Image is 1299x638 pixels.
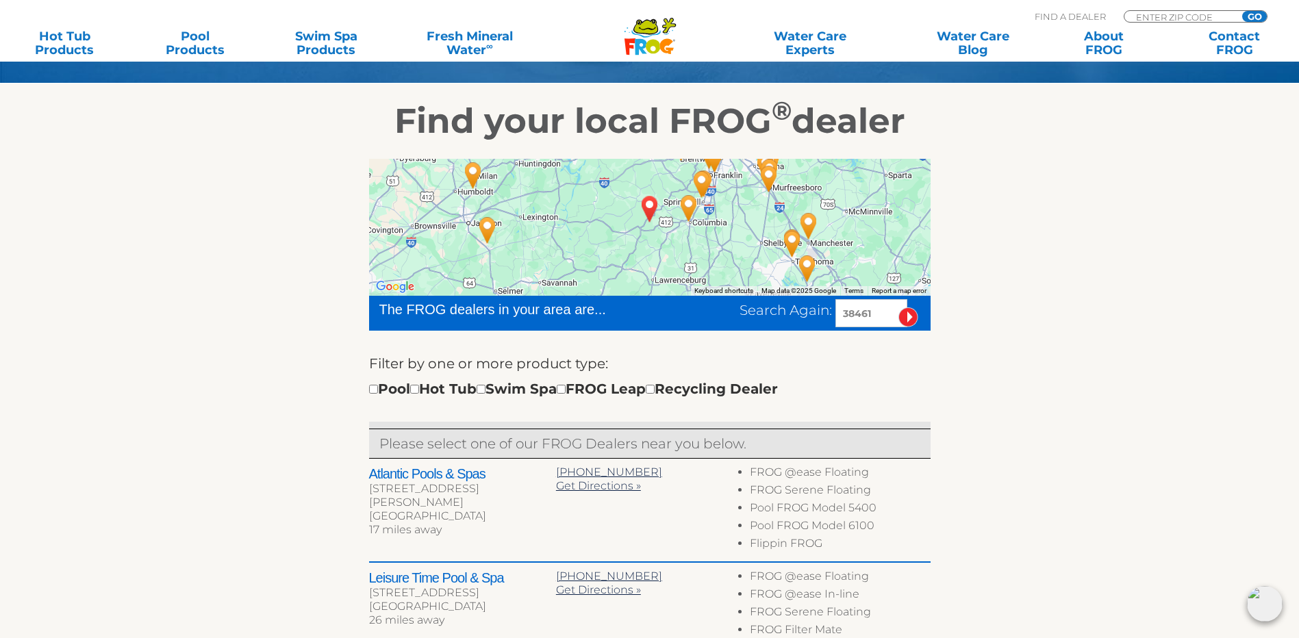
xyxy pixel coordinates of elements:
div: Hunt Pools & Swim - 58 miles away. [755,146,786,183]
h2: Leisure Time Pool & Spa [369,570,556,586]
div: Atlantic Pools & Spas - 17 miles away. [673,190,705,227]
li: Pool FROG Model 6100 [750,519,930,537]
a: Open this area in Google Maps (opens a new window) [373,278,418,296]
div: Hice's Pool & Spa Service - 66 miles away. [777,225,808,262]
a: Get Directions » [556,479,641,492]
input: Zip Code Form [1135,11,1227,23]
span: 26 miles away [369,613,444,626]
div: Leslie's Poolmart, Inc. # 877 - 59 miles away. [755,144,787,181]
a: Fresh MineralWater∞ [406,29,533,57]
a: Terms [844,287,863,294]
div: [GEOGRAPHIC_DATA] [369,600,556,613]
sup: ® [772,95,792,126]
div: Aqua Spa By Sundance, LLC - 55 miles away. [753,160,785,197]
div: Pool Hot Tub Swim Spa FROG Leap Recycling Dealer [369,378,778,400]
a: ContactFROG [1183,29,1285,57]
li: Pool FROG Model 5400 [750,501,930,519]
span: 17 miles away [369,523,442,536]
a: Swim SpaProducts [275,29,377,57]
a: Water CareBlog [922,29,1024,57]
p: Please select one of our FROG Dealers near you below. [379,433,920,455]
div: [STREET_ADDRESS][PERSON_NAME] [369,482,556,509]
label: Filter by one or more product type: [369,353,608,374]
img: Google [373,278,418,296]
button: Keyboard shortcuts [694,286,753,296]
span: Search Again: [740,302,832,318]
div: Hot Spring Spas of Music City - Franklin - 37 miles away. [699,140,731,177]
li: FROG @ease In-line [750,587,930,605]
div: HAMPSHIRE, TN 38461 [634,190,666,227]
div: Southern Poolscapes - 74 miles away. [472,212,503,248]
div: Leisure Time Pool & Spa - 26 miles away. [686,166,718,203]
div: R & R Pools and Spas - 81 miles away. [457,157,489,194]
li: FROG @ease Floating [750,465,930,483]
a: Report a map error [872,287,926,294]
div: Anderson Pools & Spas - 55 miles away. [750,148,781,185]
li: FROG Serene Floating [750,483,930,501]
li: FROG @ease Floating [750,570,930,587]
li: Flippin FROG [750,537,930,554]
div: [STREET_ADDRESS] [369,586,556,600]
h2: Find your local FROG dealer [229,101,1071,142]
p: Find A Dealer [1035,10,1106,23]
a: Water CareExperts [728,29,893,57]
span: Map data ©2025 Google [761,287,836,294]
div: Hot Spring Spas of Music City - Murfreesboro - 57 miles away. [754,153,785,190]
a: PoolProducts [144,29,247,57]
a: Hot TubProducts [14,29,116,57]
h2: Atlantic Pools & Spas [369,465,556,482]
input: GO [1242,11,1267,22]
a: AboutFROG [1052,29,1155,57]
img: openIcon [1247,586,1283,622]
a: [PHONE_NUMBER] [556,570,662,583]
a: Get Directions » [556,583,641,596]
input: Submit [898,307,918,327]
div: [GEOGRAPHIC_DATA] [369,509,556,523]
li: FROG Serene Floating [750,605,930,623]
div: Mirage Pool & Spa - 76 miles away. [792,250,823,287]
sup: ∞ [486,40,493,51]
div: Clearwater Pool & Spa, Inc. - 72 miles away. [793,207,824,244]
a: [PHONE_NUMBER] [556,465,662,478]
div: Peek Pool & Spas - 27 miles away. [688,165,720,202]
div: The FROG dealers in your area are... [379,299,655,320]
div: Pool & Spa Express - 66 miles away. [777,224,808,261]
